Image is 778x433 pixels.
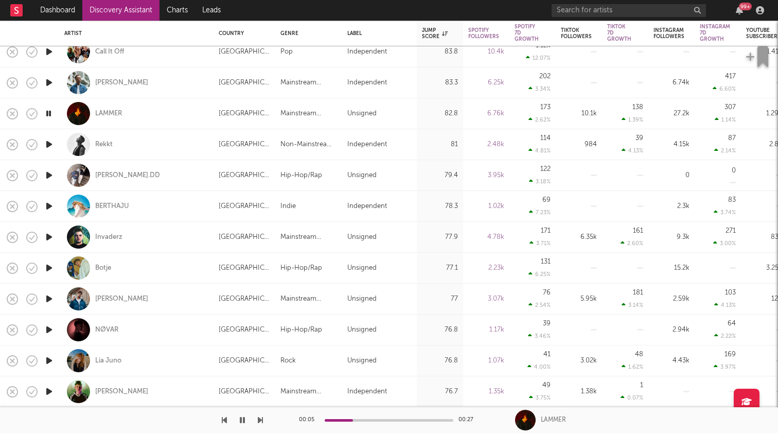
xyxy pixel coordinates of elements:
div: Unsigned [347,231,377,244]
div: 0 [653,169,689,182]
div: 4.13 % [714,302,736,308]
div: 82.8 [422,108,458,120]
div: 12.07 % [526,55,551,61]
div: 77.9 [422,231,458,244]
div: [GEOGRAPHIC_DATA] [219,324,270,336]
div: 76.7 [422,386,458,398]
a: BERTHAJU [95,202,129,211]
div: 00:27 [458,414,479,426]
div: 3.07k [468,293,504,305]
div: 138 [632,104,643,111]
div: Jump Score [422,27,448,40]
div: 1.35k [468,386,504,398]
div: 271 [726,228,736,234]
a: Invaderz [95,233,122,242]
div: [GEOGRAPHIC_DATA] [219,138,270,151]
a: NØVAR [95,325,118,335]
div: 4.13 % [622,147,643,154]
div: 81 [422,138,458,151]
div: 1.62 % [622,363,643,370]
div: 161 [633,228,643,234]
div: [GEOGRAPHIC_DATA] [219,262,270,274]
div: 2.22 % [714,333,736,339]
div: 4.15k [653,138,689,151]
div: [GEOGRAPHIC_DATA] [219,386,270,398]
div: Mainstream Electronic [280,231,337,244]
div: 417 [725,73,736,80]
div: Independent [347,138,387,151]
div: 69 [542,197,551,203]
div: LAMMER [541,415,566,425]
div: [GEOGRAPHIC_DATA] [219,231,270,244]
div: 2.59k [653,293,689,305]
div: LAMMER [95,109,122,118]
div: Non-Mainstream Electronic [280,138,337,151]
div: Mainstream Electronic [280,108,337,120]
div: 2.54 % [528,302,551,308]
div: Unsigned [347,293,377,305]
div: 173 [540,104,551,111]
div: 1.02k [468,200,504,213]
div: Indie [280,200,296,213]
div: Independent [347,77,387,89]
a: Call It Off [95,47,124,57]
div: Artist [64,30,203,37]
div: 64 [728,320,736,327]
div: 3.46 % [528,333,551,339]
div: 76 [543,289,551,296]
div: Spotify 7D Growth [515,24,539,42]
div: [GEOGRAPHIC_DATA] [219,77,270,89]
div: 10.1k [561,108,597,120]
div: 15.2k [653,262,689,274]
div: 4.43k [653,355,689,367]
a: Lia Juno [95,356,121,366]
div: [PERSON_NAME] [95,387,148,396]
div: 202 [539,73,551,80]
div: 39 [543,320,551,327]
div: 3.14 % [622,302,643,308]
div: 7.23 % [529,209,551,216]
div: Pop [280,46,293,58]
div: Tiktok Followers [561,27,592,40]
div: Hip-Hop/Rap [280,262,322,274]
a: Rekkt [95,140,113,149]
a: [PERSON_NAME] [95,78,148,88]
div: 6.25k [468,77,504,89]
div: [GEOGRAPHIC_DATA] [219,293,270,305]
div: Independent [347,386,387,398]
div: Mainstream Electronic [280,77,337,89]
div: 1.07k [468,355,504,367]
div: Spotify Followers [468,27,499,40]
div: 27.2k [653,108,689,120]
div: 78.3 [422,200,458,213]
div: 1.14 % [715,116,736,123]
div: [GEOGRAPHIC_DATA] [219,46,270,58]
div: 77 [422,293,458,305]
div: 00:05 [299,414,320,426]
div: 2.23k [468,262,504,274]
div: 6.25 % [528,271,551,278]
div: 6.76k [468,108,504,120]
div: Unsigned [347,108,377,120]
a: [PERSON_NAME].DD [95,171,160,180]
div: 3.71 % [529,240,551,247]
div: 87 [728,135,736,142]
div: 5.95k [561,293,597,305]
div: 79.4 [422,169,458,182]
div: 984 [561,138,597,151]
div: 1.17k [468,324,504,336]
div: 307 [724,104,736,111]
div: Botje [95,264,111,273]
div: Unsigned [347,262,377,274]
div: 171 [541,228,551,234]
div: Instagram 7D Growth [700,24,730,42]
div: Mainstream Electronic [280,386,337,398]
div: 6.74k [653,77,689,89]
div: 77.1 [422,262,458,274]
div: Country [219,30,265,37]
